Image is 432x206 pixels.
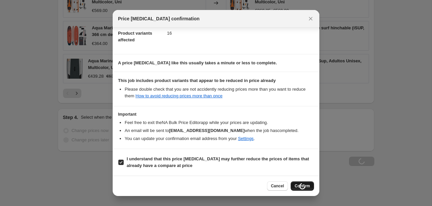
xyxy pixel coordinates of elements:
span: Price [MEDICAL_DATA] confirmation [118,15,200,22]
li: Feel free to exit the NA Bulk Price Editor app while your prices are updating. [125,119,314,126]
b: This job includes product variants that appear to be reduced in price already [118,78,276,83]
b: I understand that this price [MEDICAL_DATA] may further reduce the prices of items that already h... [127,156,309,168]
span: Product variants affected [118,31,152,42]
li: An email will be sent to when the job has completed . [125,127,314,134]
span: Cancel [271,183,284,189]
dd: 16 [167,24,314,42]
button: Close [306,14,315,23]
li: Please double check that you are not accidently reducing prices more than you want to reduce them [125,86,314,99]
h3: Important [118,112,314,117]
li: You can update your confirmation email address from your . [125,135,314,142]
b: A price [MEDICAL_DATA] like this usually takes a minute or less to complete. [118,60,277,65]
a: Settings [238,136,254,141]
button: Cancel [267,181,288,191]
b: [EMAIL_ADDRESS][DOMAIN_NAME] [169,128,245,133]
a: How to avoid reducing prices more than once [136,93,223,98]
